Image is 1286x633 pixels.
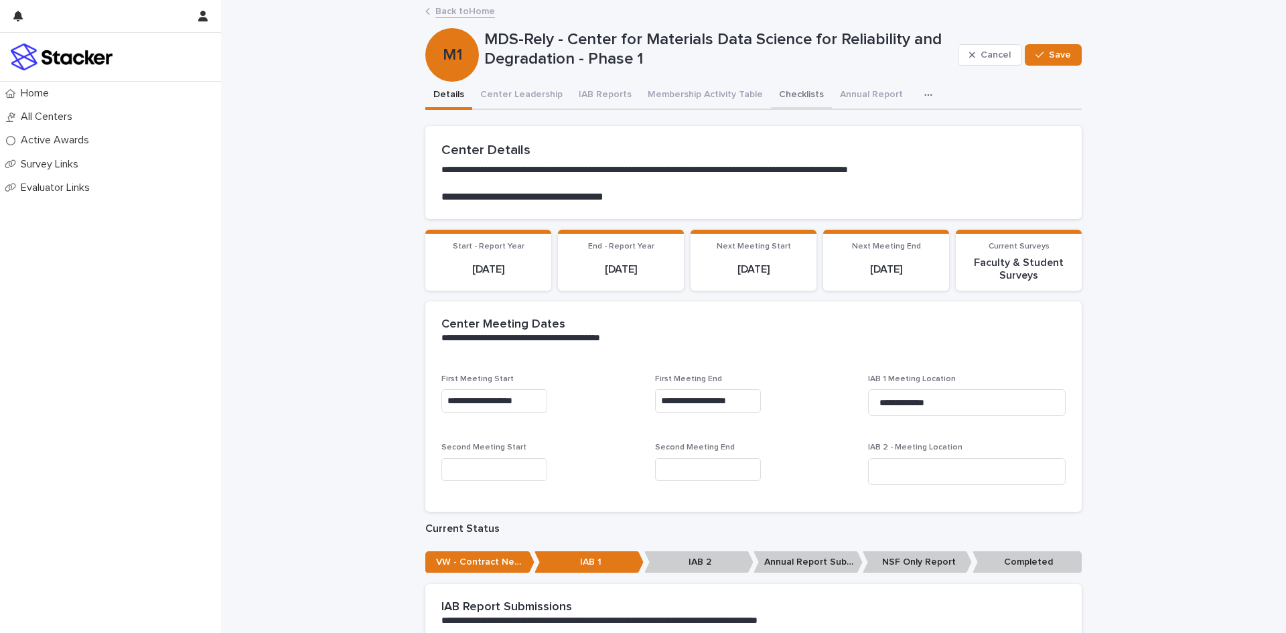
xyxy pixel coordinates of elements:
p: Completed [973,551,1082,573]
button: Annual Report [832,82,911,110]
p: IAB 1 [534,551,644,573]
button: Cancel [958,44,1022,66]
p: NSF Only Report [863,551,972,573]
span: Current Surveys [989,242,1050,251]
p: Evaluator Links [15,182,100,194]
span: Next Meeting Start [717,242,791,251]
button: Center Leadership [472,82,571,110]
span: Start - Report Year [453,242,524,251]
img: stacker-logo-colour.png [11,44,113,70]
button: Details [425,82,472,110]
button: Save [1025,44,1082,66]
p: Faculty & Student Surveys [964,257,1074,282]
p: MDS-Rely - Center for Materials Data Science for Reliability and Degradation - Phase 1 [484,30,952,69]
span: Cancel [981,50,1011,60]
p: [DATE] [699,263,808,276]
h2: Center Details [441,142,1066,158]
p: Current Status [425,522,1082,535]
h2: IAB Report Submissions [441,600,572,615]
button: Membership Activity Table [640,82,771,110]
span: First Meeting Start [441,375,514,383]
span: IAB 1 Meeting Location [868,375,956,383]
p: Survey Links [15,158,89,171]
h2: Center Meeting Dates [441,318,565,332]
p: Active Awards [15,134,100,147]
button: Checklists [771,82,832,110]
a: Back toHome [435,3,495,18]
p: VW - Contract Needed [425,551,534,573]
p: Annual Report Submitted) [754,551,863,573]
p: IAB 2 [644,551,754,573]
p: Home [15,87,60,100]
p: [DATE] [433,263,543,276]
p: [DATE] [831,263,941,276]
span: Save [1049,50,1071,60]
span: First Meeting End [655,375,722,383]
span: Second Meeting End [655,443,735,451]
p: All Centers [15,111,83,123]
span: Next Meeting End [852,242,921,251]
button: IAB Reports [571,82,640,110]
span: IAB 2 - Meeting Location [868,443,962,451]
span: Second Meeting Start [441,443,526,451]
p: [DATE] [566,263,676,276]
span: End - Report Year [588,242,654,251]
